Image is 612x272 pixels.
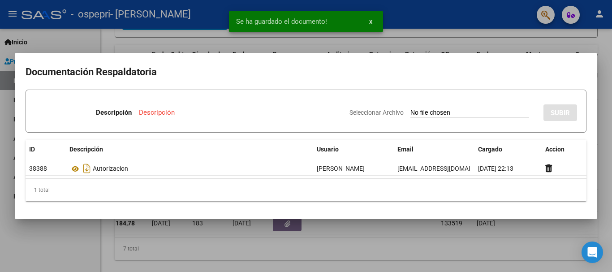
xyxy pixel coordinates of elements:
datatable-header-cell: Email [394,140,474,159]
span: ID [29,146,35,153]
datatable-header-cell: Descripción [66,140,313,159]
span: Se ha guardado el documento! [236,17,327,26]
datatable-header-cell: Usuario [313,140,394,159]
datatable-header-cell: ID [26,140,66,159]
span: [DATE] 22:13 [478,165,513,172]
p: Descripción [96,108,132,118]
div: Open Intercom Messenger [582,242,603,263]
span: SUBIR [551,109,570,117]
i: Descargar documento [81,161,93,176]
datatable-header-cell: Accion [542,140,586,159]
button: SUBIR [543,104,577,121]
datatable-header-cell: Cargado [474,140,542,159]
span: 38388 [29,165,47,172]
span: Descripción [69,146,103,153]
span: [EMAIL_ADDRESS][DOMAIN_NAME] [397,165,497,172]
span: Accion [545,146,565,153]
div: 1 total [26,179,586,201]
span: Usuario [317,146,339,153]
div: Autorizacion [69,161,310,176]
span: [PERSON_NAME] [317,165,365,172]
h2: Documentación Respaldatoria [26,64,586,81]
span: x [369,17,372,26]
span: Seleccionar Archivo [349,109,404,116]
button: x [362,13,379,30]
span: Cargado [478,146,502,153]
span: Email [397,146,414,153]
